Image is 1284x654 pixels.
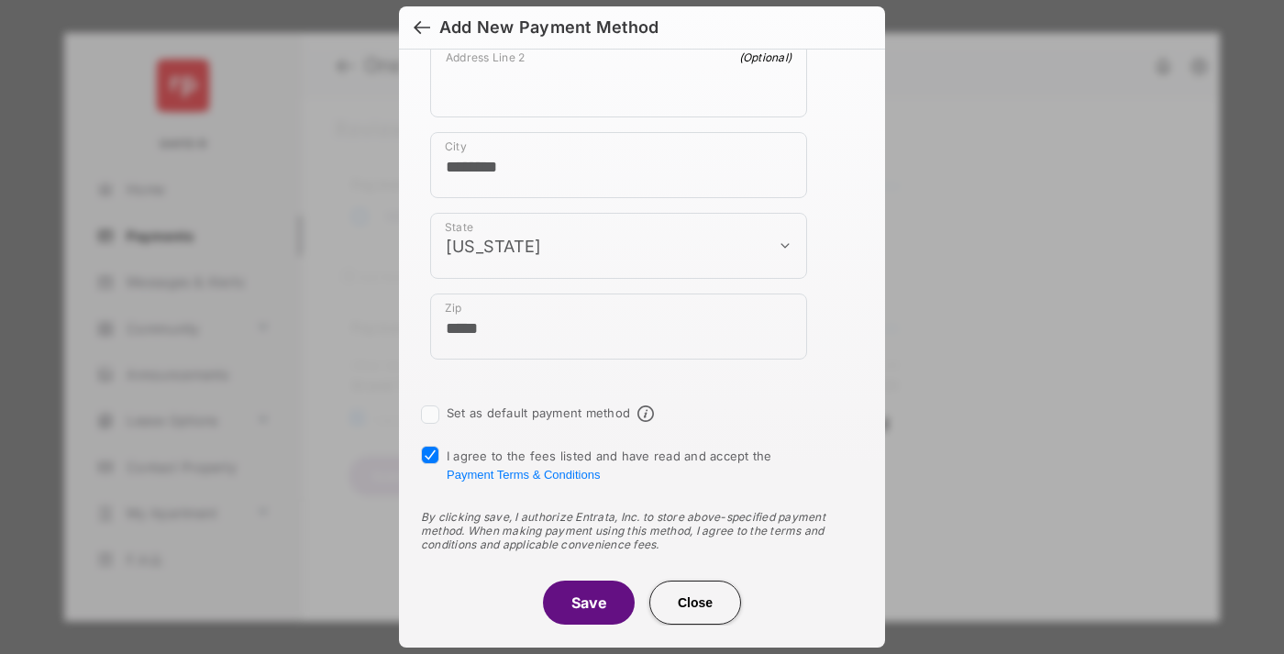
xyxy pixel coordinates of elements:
label: Set as default payment method [447,405,630,420]
div: payment_method_screening[postal_addresses][addressLine2] [430,42,807,117]
div: payment_method_screening[postal_addresses][postalCode] [430,294,807,360]
button: I agree to the fees listed and have read and accept the [447,468,600,482]
div: payment_method_screening[postal_addresses][administrativeArea] [430,213,807,279]
div: payment_method_screening[postal_addresses][locality] [430,132,807,198]
button: Save [543,581,635,625]
div: Add New Payment Method [439,17,659,38]
button: Close [649,581,741,625]
div: By clicking save, I authorize Entrata, Inc. to store above-specified payment method. When making ... [421,510,863,551]
span: I agree to the fees listed and have read and accept the [447,449,772,482]
span: Default payment method info [637,405,654,422]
